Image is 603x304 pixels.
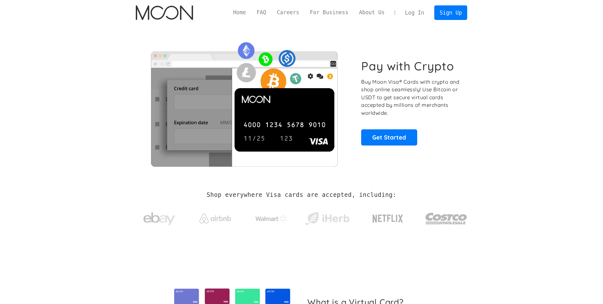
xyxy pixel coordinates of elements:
[136,38,353,166] img: Moon Cards let you spend your crypto anywhere Visa is accepted.
[360,204,416,230] a: Netflix
[251,9,272,16] a: FAQ
[248,209,295,226] a: Walmart
[143,209,175,229] img: ebay
[272,9,305,16] a: Careers
[354,9,390,16] a: About Us
[255,215,287,223] img: Walmart
[304,210,351,227] img: iHerb
[207,191,396,198] h2: Shop everywhere Visa cards are accepted, including:
[136,5,193,20] a: home
[304,204,351,230] a: iHerb
[199,214,231,223] img: Airbnb
[136,5,193,20] img: Moon Logo
[400,6,430,20] a: Log In
[192,207,239,227] a: Airbnb
[372,211,404,227] img: Netflix
[228,9,251,16] a: Home
[305,9,354,16] a: For Business
[425,207,468,230] img: Costco
[425,200,468,234] a: Costco
[361,78,460,117] p: Buy Moon Visa® Cards with crypto and shop online seamlessly! Use Bitcoin or USDT to get secure vi...
[361,129,417,145] a: Get Started
[136,203,183,232] a: ebay
[434,5,467,20] a: Sign Up
[361,59,454,73] h1: Pay with Crypto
